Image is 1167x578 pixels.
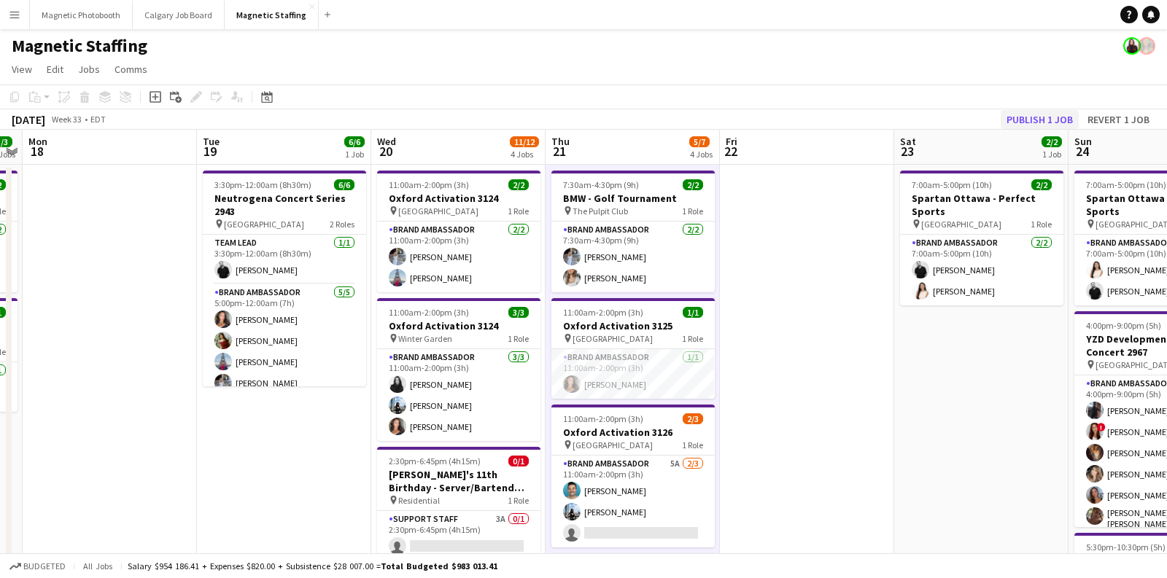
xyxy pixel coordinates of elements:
[682,333,703,344] span: 1 Role
[551,349,715,399] app-card-role: Brand Ambassador1/111:00am-2:00pm (3h)[PERSON_NAME]
[377,192,540,205] h3: Oxford Activation 3124
[683,413,703,424] span: 2/3
[1086,320,1161,331] span: 4:00pm-9:00pm (5h)
[109,60,153,79] a: Comms
[921,219,1001,230] span: [GEOGRAPHIC_DATA]
[214,179,334,190] span: 3:30pm-12:00am (8h30m) (Wed)
[551,456,715,547] app-card-role: Brand Ambassador5A2/311:00am-2:00pm (3h)[PERSON_NAME][PERSON_NAME]
[225,1,319,29] button: Magnetic Staffing
[377,298,540,441] app-job-card: 11:00am-2:00pm (3h)3/3Oxford Activation 3124 Winter Garden1 RoleBrand Ambassador3/311:00am-2:00pm...
[1082,110,1155,129] button: Revert 1 job
[377,135,396,148] span: Wed
[344,136,365,147] span: 6/6
[7,558,68,574] button: Budgeted
[689,136,710,147] span: 5/7
[203,235,366,284] app-card-role: Team Lead1/13:30pm-12:00am (8h30m)[PERSON_NAME]
[510,136,539,147] span: 11/12
[551,192,715,205] h3: BMW - Golf Tournament
[80,561,115,571] span: All jobs
[72,60,106,79] a: Jobs
[381,561,497,571] span: Total Budgeted $983 013.41
[30,1,133,29] button: Magnetic Photobooth
[377,349,540,441] app-card-role: Brand Ambassador3/311:00am-2:00pm (3h)[PERSON_NAME][PERSON_NAME][PERSON_NAME]
[23,561,66,571] span: Budgeted
[203,284,366,418] app-card-role: Brand Ambassador5/55:00pm-12:00am (7h)[PERSON_NAME][PERSON_NAME][PERSON_NAME][PERSON_NAME]
[724,143,737,160] span: 22
[1086,542,1166,552] span: 5:30pm-10:30pm (5h)
[398,495,440,506] span: Residential
[115,63,147,76] span: Comms
[551,135,570,148] span: Thu
[377,171,540,292] app-job-card: 11:00am-2:00pm (3h)2/2Oxford Activation 3124 [GEOGRAPHIC_DATA]1 RoleBrand Ambassador2/211:00am-2:...
[26,143,47,160] span: 18
[330,219,354,230] span: 2 Roles
[551,171,715,292] app-job-card: 7:30am-4:30pm (9h)2/2BMW - Golf Tournament The Pulpit Club1 RoleBrand Ambassador2/27:30am-4:30pm ...
[377,222,540,292] app-card-role: Brand Ambassador2/211:00am-2:00pm (3h)[PERSON_NAME][PERSON_NAME]
[551,426,715,439] h3: Oxford Activation 3126
[551,405,715,547] app-job-card: 11:00am-2:00pm (3h)2/3Oxford Activation 3126 [GEOGRAPHIC_DATA]1 RoleBrand Ambassador5A2/311:00am-...
[133,1,225,29] button: Calgary Job Board
[508,307,529,318] span: 3/3
[377,319,540,332] h3: Oxford Activation 3124
[1086,179,1166,190] span: 7:00am-5:00pm (10h)
[398,333,452,344] span: Winter Garden
[508,179,529,190] span: 2/2
[6,60,38,79] a: View
[563,179,639,190] span: 7:30am-4:30pm (9h)
[90,114,106,125] div: EDT
[1001,110,1079,129] button: Publish 1 job
[900,235,1063,305] app-card-role: Brand Ambassador2/27:00am-5:00pm (10h)[PERSON_NAME][PERSON_NAME]
[375,143,396,160] span: 20
[12,35,147,57] h1: Magnetic Staffing
[508,495,529,506] span: 1 Role
[900,135,916,148] span: Sat
[1138,37,1155,55] app-user-avatar: Bianca Fantauzzi
[78,63,100,76] span: Jobs
[345,149,364,160] div: 1 Job
[912,179,992,190] span: 7:00am-5:00pm (10h)
[377,447,540,561] app-job-card: 2:30pm-6:45pm (4h15m)0/1[PERSON_NAME]'s 11th Birthday - Server/Bartender #3104 Residential1 RoleS...
[551,298,715,399] app-job-card: 11:00am-2:00pm (3h)1/1Oxford Activation 3125 [GEOGRAPHIC_DATA]1 RoleBrand Ambassador1/111:00am-2:...
[48,114,85,125] span: Week 33
[203,192,366,218] h3: Neutrogena Concert Series 2943
[682,440,703,450] span: 1 Role
[201,143,220,160] span: 19
[508,456,529,466] span: 0/1
[900,192,1063,218] h3: Spartan Ottawa - Perfect Sports
[1042,149,1061,160] div: 1 Job
[1074,135,1092,148] span: Sun
[334,179,354,190] span: 6/6
[389,307,469,318] span: 11:00am-2:00pm (3h)
[563,413,643,424] span: 11:00am-2:00pm (3h)
[508,333,529,344] span: 1 Role
[573,440,653,450] span: [GEOGRAPHIC_DATA]
[41,60,69,79] a: Edit
[203,171,366,386] app-job-card: 3:30pm-12:00am (8h30m) (Wed)6/6Neutrogena Concert Series 2943 [GEOGRAPHIC_DATA]2 RolesTeam Lead1/...
[47,63,63,76] span: Edit
[377,468,540,494] h3: [PERSON_NAME]'s 11th Birthday - Server/Bartender #3104
[508,206,529,216] span: 1 Role
[551,319,715,332] h3: Oxford Activation 3125
[1042,136,1062,147] span: 2/2
[398,206,478,216] span: [GEOGRAPHIC_DATA]
[683,307,703,318] span: 1/1
[573,333,653,344] span: [GEOGRAPHIC_DATA]
[28,135,47,148] span: Mon
[203,135,220,148] span: Tue
[389,456,481,466] span: 2:30pm-6:45pm (4h15m)
[726,135,737,148] span: Fri
[900,171,1063,305] div: 7:00am-5:00pm (10h)2/2Spartan Ottawa - Perfect Sports [GEOGRAPHIC_DATA]1 RoleBrand Ambassador2/27...
[1031,219,1052,230] span: 1 Role
[12,112,45,127] div: [DATE]
[549,143,570,160] span: 21
[12,63,32,76] span: View
[563,307,643,318] span: 11:00am-2:00pm (3h)
[389,179,469,190] span: 11:00am-2:00pm (3h)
